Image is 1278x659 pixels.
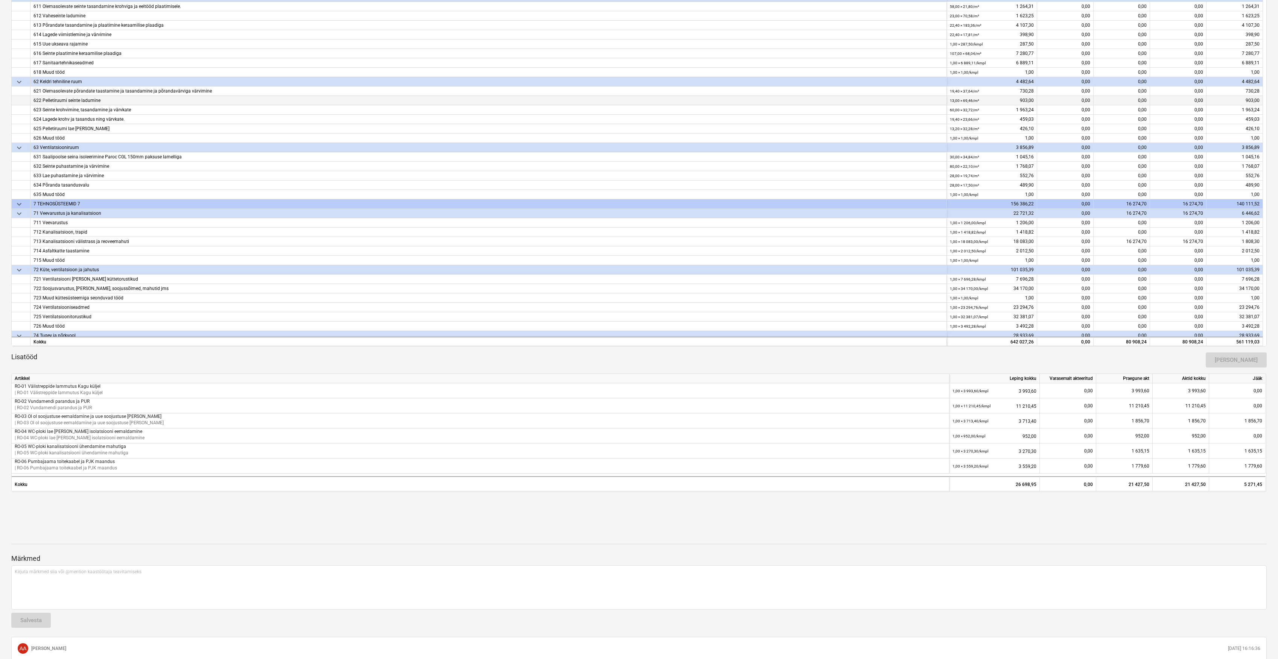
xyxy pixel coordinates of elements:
div: 72 Küte, ventilatsioon ja jahutus [33,265,943,274]
div: 0,00 [1037,2,1094,11]
div: 0,00 [1094,275,1150,284]
div: 0,00 [1150,312,1206,322]
div: 0,00 [1150,284,1206,293]
div: 1,00 [950,68,1034,77]
div: 4 107,30 [950,21,1034,30]
small: 1,00 × 1,00 / kmpl [950,136,978,140]
div: Artikkel [12,374,949,383]
p: | RO-01 Välistreppide lammutus Kagu küljel [15,390,946,396]
div: 32 381,07 [1206,312,1263,322]
div: 0,00 [1209,428,1266,443]
small: 80,00 × 22,10 / m² [950,164,979,169]
span: keyboard_arrow_down [15,266,24,275]
div: 28 933,69 [947,331,1037,340]
div: 0,00 [1040,459,1096,474]
small: 22,40 × 183,36 / m² [950,23,981,27]
div: 0,00 [1037,181,1094,190]
div: 714 Asfaltkatte taastamine [33,246,943,255]
div: 32 381,07 [950,312,1034,322]
span: keyboard_arrow_down [15,143,24,152]
div: 0,00 [1150,322,1206,331]
div: 635 Muud tööd [33,190,943,199]
p: RO-02 Vundamendi parandus ja PUR [15,398,946,405]
div: 0,00 [1037,152,1094,162]
div: 21 427,50 [1096,476,1153,491]
div: 0,00 [1094,134,1150,143]
div: 23 294,76 [1206,303,1263,312]
div: 0,00 [1037,322,1094,331]
div: 80 908,24 [1094,337,1150,346]
div: 903,00 [950,96,1034,105]
div: 0,00 [1037,171,1094,181]
p: RO-01 Välistreppide lammutus Kagu küljel [15,383,946,390]
div: 0,00 [1037,331,1094,340]
div: 7 696,28 [1206,275,1263,284]
div: 0,00 [1150,58,1206,68]
div: 0,00 [1150,152,1206,162]
div: 16 274,70 [1150,199,1206,209]
div: 634 Põranda tasandusvalu [33,181,943,190]
div: 1 856,70 [1096,413,1153,428]
div: 0,00 [1094,303,1150,312]
div: 1 045,16 [950,152,1034,162]
span: keyboard_arrow_down [15,77,24,87]
div: 0,00 [1037,275,1094,284]
div: 7 280,77 [950,49,1034,58]
div: 711 Veevarustus [33,218,943,227]
div: 0,00 [1150,77,1206,87]
small: 1,00 × 1,00 / kmpl [950,193,978,197]
div: 7 696,28 [950,275,1034,284]
div: 613 Põrandate tasandamine ja plaatimine keraamilise plaadiga [33,21,943,30]
div: 3 856,89 [1206,143,1263,152]
div: Aktid kokku [1153,374,1209,383]
div: 0,00 [1209,398,1266,413]
small: 28,00 × 17,50 / m² [950,183,979,187]
div: 0,00 [1094,30,1150,39]
div: 398,90 [1206,30,1263,39]
div: 0,00 [1094,49,1150,58]
small: 60,00 × 32,72 / m² [950,108,979,112]
div: 0,00 [1150,171,1206,181]
div: 952,00 [1153,428,1209,443]
div: 0,00 [1094,87,1150,96]
div: 952,00 [1096,428,1153,443]
div: 34 170,00 [1206,284,1263,293]
div: 0,00 [1150,181,1206,190]
div: 1 264,31 [950,2,1034,11]
div: Varasemalt akteeritud [1040,374,1096,383]
div: 0,00 [1150,2,1206,11]
div: 0,00 [1037,265,1094,275]
div: 0,00 [1150,68,1206,77]
span: keyboard_arrow_down [15,209,24,218]
div: 0,00 [1150,143,1206,152]
div: 561 119,03 [1206,337,1263,346]
div: 1,00 [1206,293,1263,303]
div: 903,00 [1206,96,1263,105]
div: 617 Sanitaartehnikaseadmed [33,58,943,67]
div: 621 Olemasolevate põrandate taastamine ja tasandamine ja põrandavärviga värvimine [33,87,943,96]
small: 1,00 × 1,00 / kmpl [950,296,978,300]
div: 722 Soojusvarustus, katlad, soojussõlmed, mahutid jms [33,284,943,293]
div: 0,00 [1094,218,1150,228]
small: 1,00 × 1,00 / kmpl [950,258,978,263]
div: 0,00 [1150,105,1206,115]
div: 0,00 [1037,49,1094,58]
small: 19,40 × 37,64 / m² [950,89,979,93]
div: 1 779,60 [1209,459,1266,474]
div: 101 035,39 [947,265,1037,275]
div: 0,00 [1094,256,1150,265]
div: 633 Lae puhastamine ja värvimine [33,171,943,180]
div: 1 768,07 [1206,162,1263,171]
small: 1,00 × 2 012,50 / kmpl [950,249,986,253]
div: 0,00 [1150,134,1206,143]
div: 1 856,70 [1209,413,1266,428]
small: 1,00 × 34 170,00 / kmpl [950,287,988,291]
div: 1 808,30 [1206,237,1263,246]
div: 0,00 [1040,398,1096,413]
small: 1,00 × 18 083,00 / kmpl [950,240,988,244]
div: 0,00 [1150,246,1206,256]
div: 614 Lagede viimistlemine ja värvimine [33,30,943,39]
div: 1,00 [1206,256,1263,265]
div: 0,00 [1150,228,1206,237]
div: 0,00 [1037,256,1094,265]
